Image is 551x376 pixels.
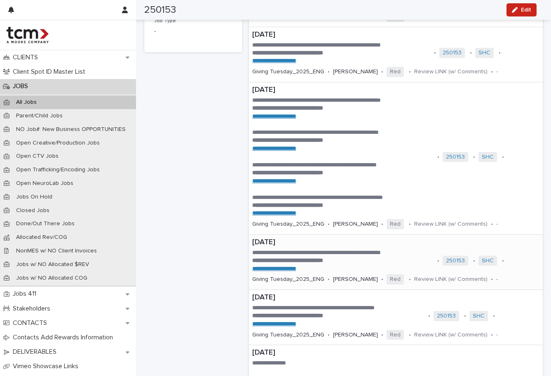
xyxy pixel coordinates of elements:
[9,126,132,133] p: NO Job#: New Business OPPORTUNITIES
[499,49,501,56] p: •
[9,54,45,61] p: CLIENTS
[502,257,504,264] p: •
[482,154,494,161] a: SHC
[414,68,488,75] p: Review LINK (w/ Comments)
[154,19,176,23] span: Job Type
[9,275,94,282] p: Jobs w/ NO Allocated COG
[9,68,92,76] p: Client Spot ID Master List
[506,3,537,16] button: Edit
[409,221,411,228] p: •
[252,30,539,40] p: [DATE]
[9,248,103,255] p: NonMES w/ NO Client Invoices
[381,68,383,75] p: •
[328,332,330,339] p: •
[333,276,378,283] p: [PERSON_NAME]
[9,261,96,268] p: Jobs w/ NO Allocated $REV
[9,290,43,298] p: Jobs 411
[521,7,531,13] span: Edit
[9,82,35,90] p: JOBS
[387,330,404,340] span: Red
[437,313,456,320] a: 250153
[496,276,498,283] p: -
[409,68,411,75] p: •
[496,332,498,339] p: -
[381,332,383,339] p: •
[252,293,539,302] p: [DATE]
[7,27,49,43] img: 4hMmSqQkux38exxPVZHQ
[9,305,57,313] p: Stakeholders
[478,49,490,56] a: SHC
[9,234,74,241] p: Allocated Rev/COG
[491,276,493,283] p: •
[252,348,539,357] p: [DATE]
[9,207,56,214] p: Closed Jobs
[473,257,475,264] p: •
[9,362,85,370] p: Vimeo Showcase Links
[333,221,378,228] p: [PERSON_NAME]
[473,154,475,161] p: •
[9,194,59,201] p: Jobs On Hold
[252,238,539,247] p: [DATE]
[328,68,330,75] p: •
[9,348,63,356] p: DELIVERABLES
[428,313,430,320] p: •
[328,276,330,283] p: •
[437,154,439,161] p: •
[381,221,383,228] p: •
[9,334,120,341] p: Contacts Add Rewards Information
[446,257,465,264] a: 250153
[9,99,43,106] p: All Jobs
[252,221,324,228] p: Giving Tuesday_2025_ENG
[9,180,80,187] p: Open NeuroLab Jobs
[252,332,324,339] p: Giving Tuesday_2025_ENG
[333,68,378,75] p: [PERSON_NAME]
[496,221,498,228] p: -
[496,68,498,75] p: -
[381,276,383,283] p: •
[414,276,488,283] p: Review LINK (w/ Comments)
[252,86,539,95] p: [DATE]
[328,221,330,228] p: •
[144,4,176,16] h2: 250153
[154,27,232,36] p: -
[252,68,324,75] p: Giving Tuesday_2025_ENG
[414,221,488,228] p: Review LINK (w/ Comments)
[491,221,493,228] p: •
[437,257,439,264] p: •
[434,49,436,56] p: •
[414,332,488,339] p: Review LINK (w/ Comments)
[473,313,485,320] a: SHC
[491,332,493,339] p: •
[387,274,404,285] span: Red
[464,313,466,320] p: •
[9,112,69,119] p: Parent/Child Jobs
[491,68,493,75] p: •
[493,313,495,320] p: •
[446,154,465,161] a: 250153
[9,166,106,173] p: Open Trafficking/Encoding Jobs
[9,220,81,227] p: Done/Out There Jobs
[387,67,404,77] span: Red
[9,319,54,327] p: CONTACTS
[252,276,324,283] p: Giving Tuesday_2025_ENG
[409,332,411,339] p: •
[9,140,106,147] p: Open Creative/Production Jobs
[502,154,504,161] p: •
[443,49,462,56] a: 250153
[9,153,65,160] p: Open CTV Jobs
[409,276,411,283] p: •
[470,49,472,56] p: •
[387,219,404,229] span: Red
[333,332,378,339] p: [PERSON_NAME]
[482,257,494,264] a: SHC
